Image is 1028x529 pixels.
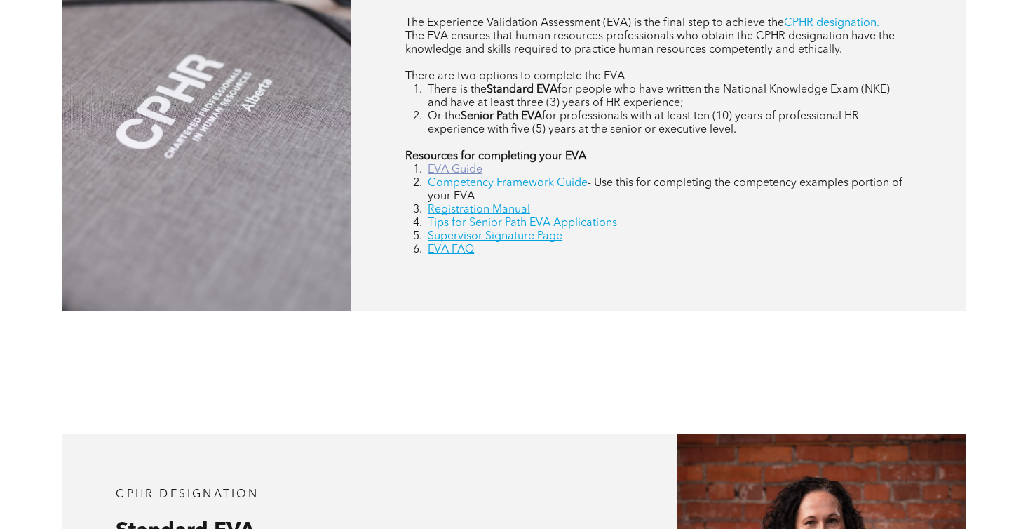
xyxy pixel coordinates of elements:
[405,18,784,29] span: The Experience Validation Assessment (EVA) is the final step to achieve the
[428,217,617,229] a: Tips for Senior Path EVA Applications
[784,18,879,29] a: CPHR designation.
[116,489,259,500] span: CPHR DESIGNATION
[428,244,474,255] a: EVA FAQ
[428,111,859,135] span: for professionals with at least ten (10) years of professional HR experience with five (5) years ...
[428,84,890,109] span: for people who have written the National Knowledge Exam (NKE) and have at least three (3) years o...
[428,231,562,242] a: Supervisor Signature Page
[405,71,625,82] span: There are two options to complete the EVA
[428,164,482,175] a: EVA Guide
[428,111,461,122] span: Or the
[428,178,588,189] a: Competency Framework Guide
[487,84,557,95] strong: Standard EVA
[428,204,530,215] a: Registration Manual
[461,111,542,122] strong: Senior Path EVA
[405,151,586,162] strong: Resources for completing your EVA
[428,84,487,95] span: There is the
[428,178,902,202] span: - Use this for completing the competency examples portion of your EVA
[405,31,895,55] span: The EVA ensures that human resources professionals who obtain the CPHR designation have the knowl...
